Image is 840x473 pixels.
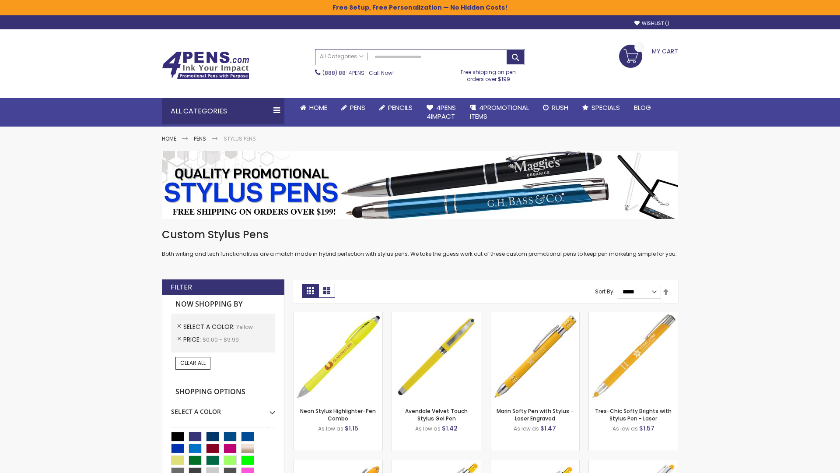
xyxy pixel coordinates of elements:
[405,407,468,422] a: Avendale Velvet Touch Stylus Gel Pen
[162,135,176,142] a: Home
[612,425,638,432] span: As low as
[162,228,678,258] div: Both writing and tech functionalities are a match made in hybrid perfection with stylus pens. We ...
[183,322,236,331] span: Select A Color
[194,135,206,142] a: Pens
[463,98,536,127] a: 4PROMOTIONALITEMS
[180,359,206,367] span: Clear All
[392,312,481,319] a: Avendale Velvet Touch Stylus Gel Pen-Yellow
[334,98,372,117] a: Pens
[372,98,420,117] a: Pencils
[162,228,678,242] h1: Custom Stylus Pens
[318,425,343,432] span: As low as
[315,49,368,64] a: All Categories
[514,425,539,432] span: As low as
[540,424,556,433] span: $1.47
[322,69,394,77] span: - Call Now!
[589,312,678,319] a: Tres-Chic Softy Brights with Stylus Pen - Laser-Yellow
[634,20,669,27] a: Wishlist
[536,98,575,117] a: Rush
[171,282,192,292] strong: Filter
[427,103,456,121] span: 4Pens 4impact
[183,335,203,344] span: Price
[171,295,275,314] strong: Now Shopping by
[392,312,481,401] img: Avendale Velvet Touch Stylus Gel Pen-Yellow
[452,65,525,83] div: Free shipping on pen orders over $199
[293,98,334,117] a: Home
[171,401,275,416] div: Select A Color
[442,424,458,433] span: $1.42
[634,103,651,112] span: Blog
[490,460,579,467] a: Phoenix Softy Brights Gel with Stylus Pen - Laser-Yellow
[392,460,481,467] a: Phoenix Softy Brights with Stylus Pen - Laser-Yellow
[490,312,579,401] img: Marin Softy Pen with Stylus - Laser Engraved-Yellow
[595,407,672,422] a: Tres-Chic Softy Brights with Stylus Pen - Laser
[171,383,275,402] strong: Shopping Options
[595,288,613,295] label: Sort By
[497,407,574,422] a: Marin Softy Pen with Stylus - Laser Engraved
[345,424,358,433] span: $1.15
[162,151,678,219] img: Stylus Pens
[162,98,284,124] div: All Categories
[302,284,318,298] strong: Grid
[322,69,364,77] a: (888) 88-4PENS
[589,312,678,401] img: Tres-Chic Softy Brights with Stylus Pen - Laser-Yellow
[300,407,376,422] a: Neon Stylus Highlighter-Pen Combo
[294,460,382,467] a: Ellipse Softy Brights with Stylus Pen - Laser-Yellow
[294,312,382,319] a: Neon Stylus Highlighter-Pen Combo-Yellow
[552,103,568,112] span: Rush
[175,357,210,369] a: Clear All
[627,98,658,117] a: Blog
[294,312,382,401] img: Neon Stylus Highlighter-Pen Combo-Yellow
[388,103,413,112] span: Pencils
[575,98,627,117] a: Specials
[309,103,327,112] span: Home
[591,103,620,112] span: Specials
[203,336,239,343] span: $0.00 - $9.99
[490,312,579,319] a: Marin Softy Pen with Stylus - Laser Engraved-Yellow
[224,135,256,142] strong: Stylus Pens
[639,424,654,433] span: $1.57
[350,103,365,112] span: Pens
[236,323,253,331] span: Yellow
[162,51,249,79] img: 4Pens Custom Pens and Promotional Products
[470,103,529,121] span: 4PROMOTIONAL ITEMS
[415,425,441,432] span: As low as
[589,460,678,467] a: Tres-Chic Softy with Stylus Top Pen - ColorJet-Yellow
[320,53,364,60] span: All Categories
[420,98,463,127] a: 4Pens4impact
